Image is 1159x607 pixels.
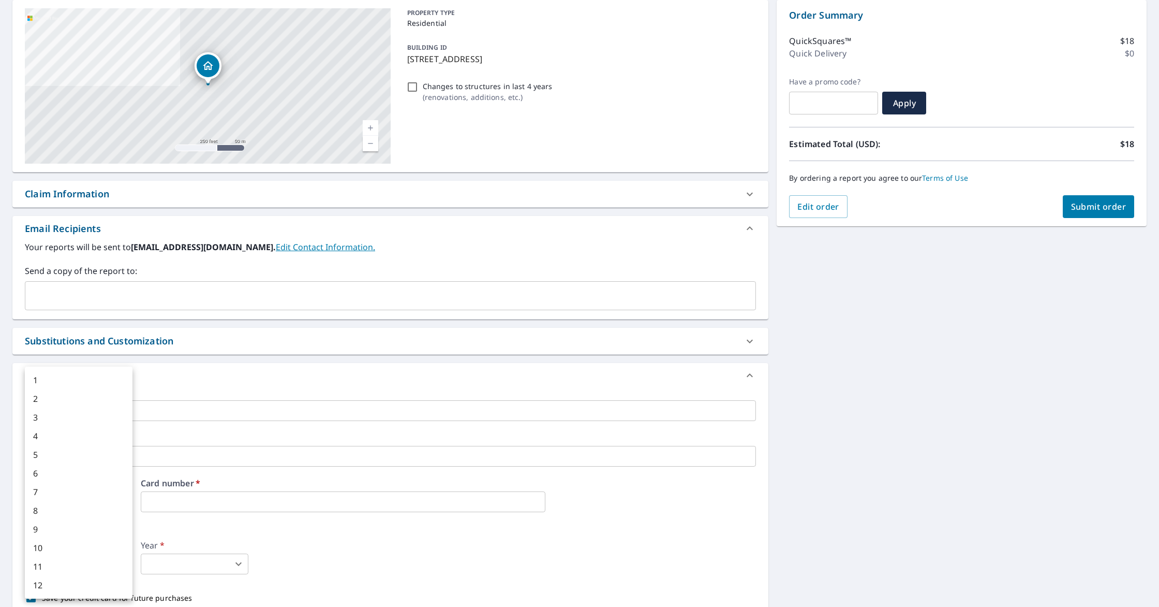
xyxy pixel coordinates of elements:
li: 12 [25,576,132,595]
li: 8 [25,501,132,520]
li: 3 [25,408,132,427]
li: 6 [25,464,132,483]
li: 4 [25,427,132,445]
li: 5 [25,445,132,464]
li: 7 [25,483,132,501]
li: 2 [25,389,132,408]
li: 9 [25,520,132,539]
li: 10 [25,539,132,557]
li: 1 [25,371,132,389]
li: 11 [25,557,132,576]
